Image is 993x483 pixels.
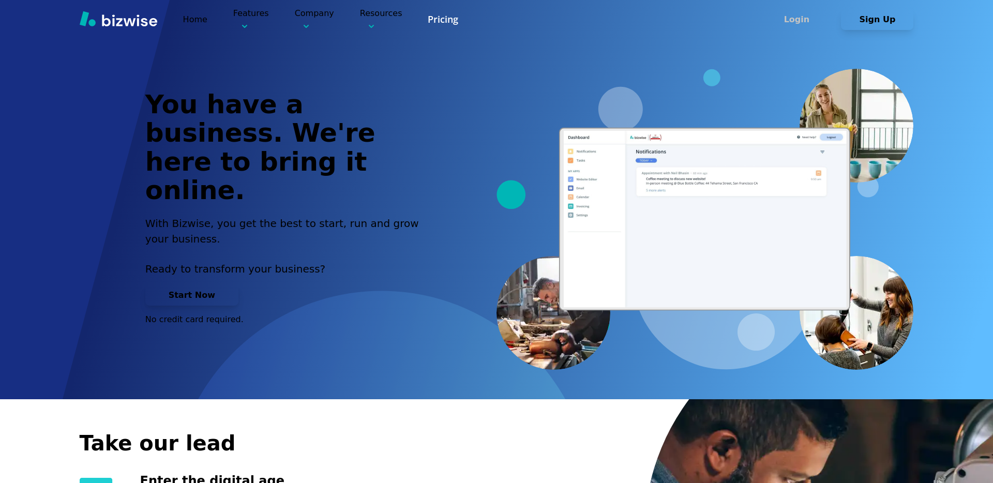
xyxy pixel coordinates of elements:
[295,7,334,32] p: Company
[80,11,157,26] img: Bizwise Logo
[145,261,431,277] p: Ready to transform your business?
[841,14,913,24] a: Sign Up
[80,429,855,457] h2: Take our lead
[145,216,431,247] h2: With Bizwise, you get the best to start, run and grow your business.
[760,14,841,24] a: Login
[428,13,458,26] a: Pricing
[183,14,207,24] a: Home
[145,285,238,306] button: Start Now
[841,9,913,30] button: Sign Up
[145,314,431,325] p: No credit card required.
[145,290,238,300] a: Start Now
[360,7,402,32] p: Resources
[760,9,833,30] button: Login
[145,90,431,205] h1: You have a business. We're here to bring it online.
[233,7,269,32] p: Features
